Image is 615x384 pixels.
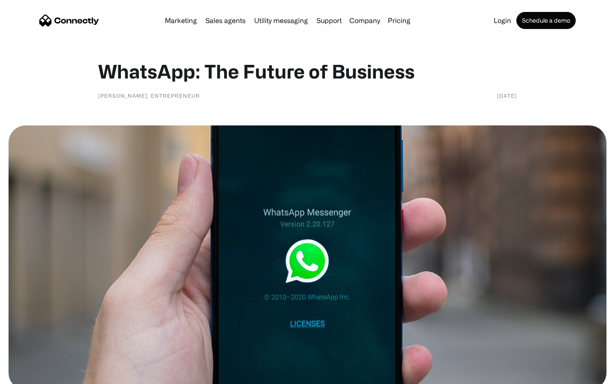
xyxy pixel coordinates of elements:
a: Utility messaging [251,17,311,24]
aside: Language selected: English [9,369,51,381]
a: Sales agents [202,17,249,24]
div: [DATE] [497,91,517,100]
div: Company [347,15,383,26]
div: Company [349,15,380,26]
ul: Language list [17,369,51,381]
a: Marketing [161,17,200,24]
a: Support [313,17,345,24]
a: Login [490,17,515,24]
h1: WhatsApp: The Future of Business [98,60,517,83]
a: home [39,14,99,27]
a: Pricing [384,17,414,24]
a: Schedule a demo [516,12,576,29]
div: [PERSON_NAME], Entrepreneur [98,91,200,100]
